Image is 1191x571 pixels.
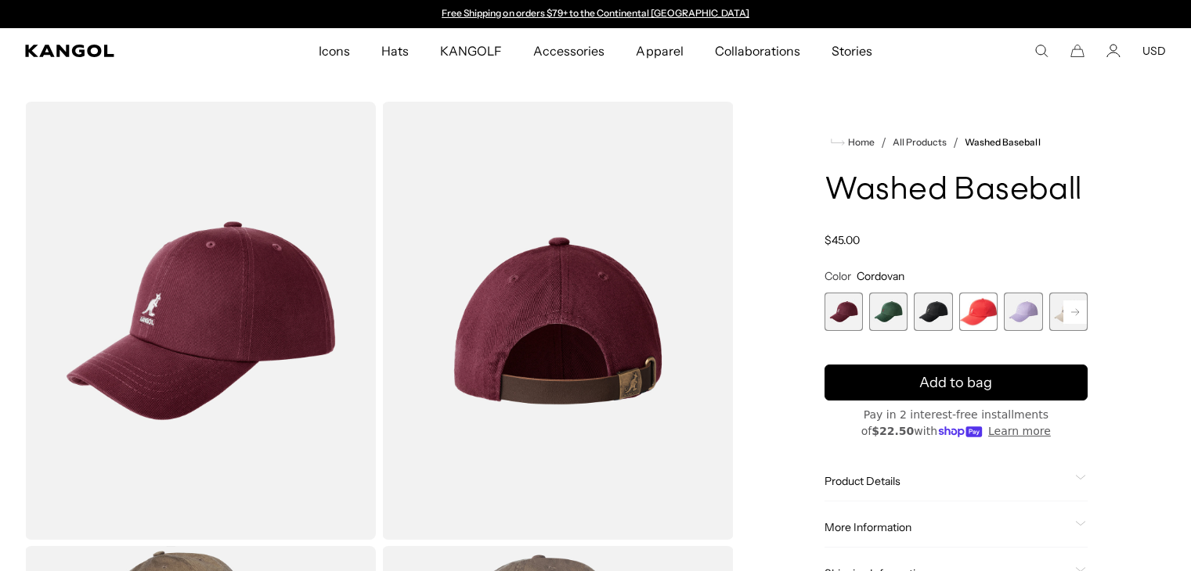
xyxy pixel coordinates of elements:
span: Home [845,137,875,148]
button: USD [1142,44,1166,58]
span: Hats [381,28,409,74]
span: Product Details [825,474,1069,488]
span: Add to bag [919,372,992,393]
span: KANGOLF [440,28,502,74]
span: Icons [319,28,350,74]
a: Hats [366,28,424,74]
div: Announcement [435,8,757,20]
img: color-cordovan [382,102,733,540]
nav: breadcrumbs [825,133,1088,152]
summary: Search here [1034,44,1048,58]
label: Iced Lilac [1004,293,1042,331]
li: / [947,133,958,152]
span: Color [825,269,851,283]
label: Cherry Glow [959,293,998,331]
span: Cordovan [857,269,904,283]
slideshow-component: Announcement bar [435,8,757,20]
a: Accessories [518,28,620,74]
div: 1 of 14 [825,293,863,331]
button: Cart [1070,44,1085,58]
span: Apparel [636,28,683,74]
button: Add to bag [825,365,1088,400]
div: 5 of 14 [1004,293,1042,331]
span: Accessories [533,28,605,74]
img: color-cordovan [25,102,376,540]
span: Stories [832,28,872,74]
a: Account [1106,44,1121,58]
h1: Washed Baseball [825,174,1088,208]
a: Collaborations [699,28,816,74]
label: Black [914,293,952,331]
div: 3 of 14 [914,293,952,331]
a: Free Shipping on orders $79+ to the Continental [GEOGRAPHIC_DATA] [442,7,749,19]
div: 1 of 2 [435,8,757,20]
label: Algae [869,293,908,331]
div: 6 of 14 [1049,293,1088,331]
a: All Products [893,137,947,148]
a: KANGOLF [424,28,518,74]
span: Collaborations [715,28,800,74]
a: Apparel [620,28,698,74]
li: / [875,133,886,152]
a: Kangol [25,45,210,57]
a: Stories [816,28,888,74]
span: $45.00 [825,233,860,247]
label: Khaki [1049,293,1088,331]
a: Washed Baseball [965,137,1040,148]
div: 2 of 14 [869,293,908,331]
span: More Information [825,520,1069,534]
a: Icons [303,28,366,74]
div: 4 of 14 [959,293,998,331]
a: Home [831,135,875,149]
label: Cordovan [825,293,863,331]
